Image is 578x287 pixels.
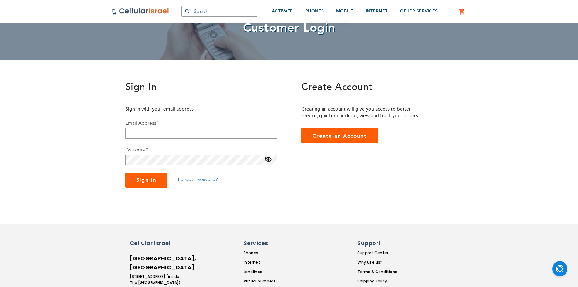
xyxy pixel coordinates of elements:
[125,106,248,112] p: Sign in with your email address
[125,128,277,139] input: Email
[301,80,373,94] span: Create Account
[301,106,424,119] p: Creating an account will give you access to better service, quicker checkout, view and track your...
[125,173,168,188] button: Sign In
[357,269,397,275] a: Terms & Conditions
[136,176,157,183] span: Sign In
[301,128,378,143] a: Create an Account
[130,254,181,272] h6: [GEOGRAPHIC_DATA], [GEOGRAPHIC_DATA]
[125,80,157,94] span: Sign In
[178,176,218,183] a: Forgot Password?
[125,146,148,153] label: Password
[244,278,299,284] a: Virtual numbers
[244,239,295,247] h6: Services
[243,19,335,36] span: Customer Login
[112,8,169,15] img: Cellular Israel Logo
[357,260,397,265] a: Why use us?
[125,120,158,126] label: Email Address
[400,8,438,14] span: OTHER SERVICES
[130,239,181,247] h6: Cellular Israel
[244,250,299,256] a: Phones
[244,269,299,275] a: Landlines
[366,8,388,14] span: INTERNET
[272,8,293,14] span: ACTIVATE
[357,278,397,284] a: Shipping Policy
[244,260,299,265] a: Internet
[305,8,324,14] span: PHONES
[357,239,394,247] h6: Support
[336,8,353,14] span: MOBILE
[357,250,397,256] a: Support Center
[313,132,367,139] span: Create an Account
[181,6,257,17] input: Search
